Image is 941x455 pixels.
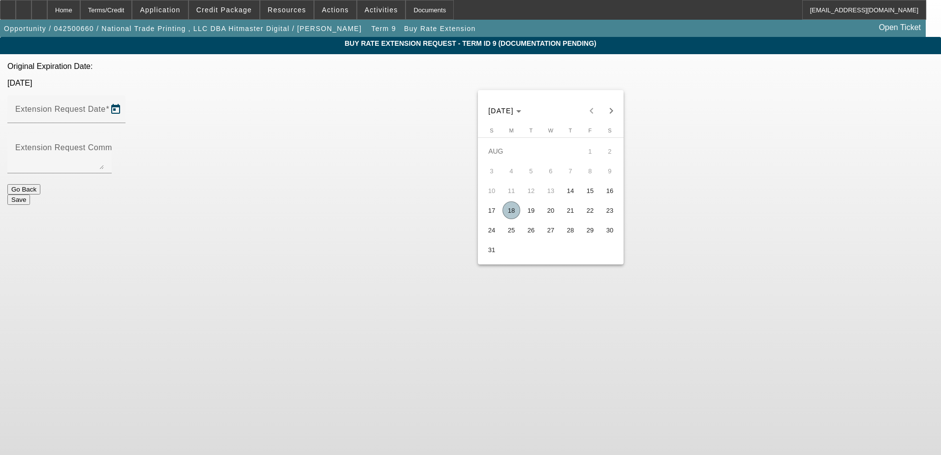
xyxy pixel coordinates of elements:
[541,200,561,220] button: August 20, 2025
[608,128,611,133] span: S
[521,200,541,220] button: August 19, 2025
[522,162,540,180] span: 5
[521,220,541,240] button: August 26, 2025
[502,220,521,240] button: August 25, 2025
[483,241,501,259] span: 31
[482,181,502,200] button: August 10, 2025
[561,181,580,200] button: August 14, 2025
[600,181,620,200] button: August 16, 2025
[542,201,560,219] span: 20
[562,162,579,180] span: 7
[483,201,501,219] span: 17
[502,162,520,180] span: 4
[561,220,580,240] button: August 28, 2025
[581,162,599,180] span: 8
[502,201,520,219] span: 18
[530,128,533,133] span: T
[521,181,541,200] button: August 12, 2025
[484,102,525,120] button: Choose month and year
[580,220,600,240] button: August 29, 2025
[600,141,620,161] button: August 2, 2025
[502,181,521,200] button: August 11, 2025
[482,161,502,181] button: August 3, 2025
[562,201,579,219] span: 21
[482,220,502,240] button: August 24, 2025
[581,142,599,160] span: 1
[580,200,600,220] button: August 22, 2025
[600,200,620,220] button: August 23, 2025
[541,220,561,240] button: August 27, 2025
[541,161,561,181] button: August 6, 2025
[509,128,513,133] span: M
[502,182,520,199] span: 11
[581,182,599,199] span: 15
[580,141,600,161] button: August 1, 2025
[483,182,501,199] span: 10
[542,182,560,199] span: 13
[502,221,520,239] span: 25
[482,240,502,260] button: August 31, 2025
[483,162,501,180] span: 3
[482,200,502,220] button: August 17, 2025
[561,200,580,220] button: August 21, 2025
[482,141,580,161] td: AUG
[521,161,541,181] button: August 5, 2025
[601,201,619,219] span: 23
[580,161,600,181] button: August 8, 2025
[580,181,600,200] button: August 15, 2025
[562,221,579,239] span: 28
[601,142,619,160] span: 2
[522,221,540,239] span: 26
[483,221,501,239] span: 24
[542,162,560,180] span: 6
[581,201,599,219] span: 22
[589,128,592,133] span: F
[542,221,560,239] span: 27
[502,200,521,220] button: August 18, 2025
[569,128,572,133] span: T
[601,221,619,239] span: 30
[561,161,580,181] button: August 7, 2025
[562,182,579,199] span: 14
[601,182,619,199] span: 16
[600,220,620,240] button: August 30, 2025
[601,101,621,121] button: Next month
[548,128,553,133] span: W
[522,182,540,199] span: 12
[488,107,514,115] span: [DATE]
[522,201,540,219] span: 19
[490,128,493,133] span: S
[600,161,620,181] button: August 9, 2025
[541,181,561,200] button: August 13, 2025
[581,221,599,239] span: 29
[601,162,619,180] span: 9
[502,161,521,181] button: August 4, 2025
